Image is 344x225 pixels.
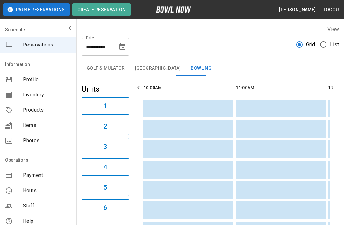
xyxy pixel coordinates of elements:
[23,122,71,129] span: Items
[23,217,71,225] span: Help
[104,162,107,172] h6: 4
[82,61,130,76] button: Golf Simulator
[276,4,318,16] button: [PERSON_NAME]
[306,41,315,48] span: Grid
[82,97,129,115] button: 1
[104,121,107,131] h6: 2
[82,118,129,135] button: 2
[3,3,70,16] button: Pause Reservations
[23,202,71,210] span: Staff
[82,84,129,94] h5: Units
[23,76,71,83] span: Profile
[72,3,131,16] button: Create Reservation
[82,158,129,176] button: 4
[82,138,129,155] button: 3
[82,61,339,76] div: inventory tabs
[327,26,339,32] label: View
[116,40,129,53] button: Choose date, selected date is Aug 14, 2025
[330,41,339,48] span: List
[104,101,107,111] h6: 1
[321,4,344,16] button: Logout
[156,6,191,13] img: logo
[23,187,71,194] span: Hours
[104,142,107,152] h6: 3
[23,137,71,144] span: Photos
[236,79,326,97] th: 11:00AM
[23,106,71,114] span: Products
[23,91,71,99] span: Inventory
[23,172,71,179] span: Payment
[104,182,107,193] h6: 5
[82,179,129,196] button: 5
[23,41,71,49] span: Reservations
[82,199,129,216] button: 6
[130,61,186,76] button: [GEOGRAPHIC_DATA]
[143,79,233,97] th: 10:00AM
[186,61,217,76] button: Bowling
[104,203,107,213] h6: 6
